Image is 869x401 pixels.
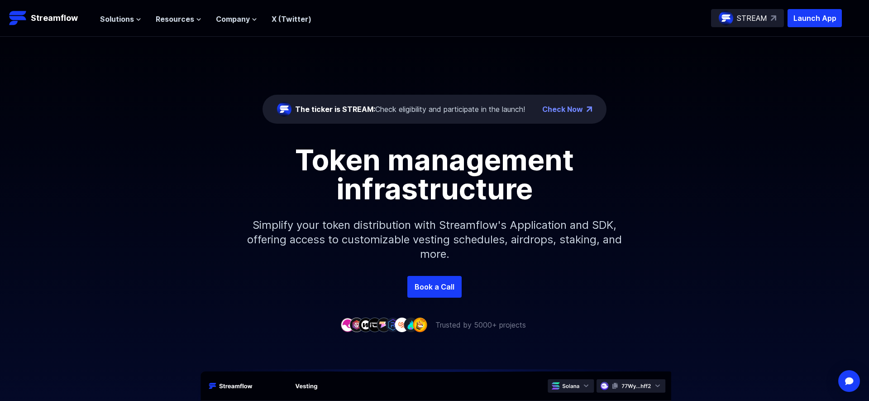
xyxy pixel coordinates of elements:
img: top-right-arrow.svg [771,15,776,21]
img: company-6 [386,318,400,332]
img: company-2 [349,318,364,332]
a: Streamflow [9,9,91,27]
img: company-4 [368,318,382,332]
img: company-8 [404,318,418,332]
img: company-9 [413,318,427,332]
p: Trusted by 5000+ projects [435,319,526,330]
a: STREAM [711,9,784,27]
img: streamflow-logo-circle.png [719,11,733,25]
button: Solutions [100,14,141,24]
img: company-5 [377,318,391,332]
button: Company [216,14,257,24]
h1: Token management infrastructure [231,145,638,203]
img: company-1 [340,318,355,332]
a: Book a Call [407,276,462,298]
span: Resources [156,14,194,24]
img: streamflow-logo-circle.png [277,102,291,116]
p: Simplify your token distribution with Streamflow's Application and SDK, offering access to custom... [240,203,629,276]
button: Resources [156,14,201,24]
p: Streamflow [31,12,78,24]
img: top-right-arrow.png [587,106,592,112]
span: Company [216,14,250,24]
a: X (Twitter) [272,14,311,24]
span: Solutions [100,14,134,24]
a: Check Now [542,104,583,115]
img: company-7 [395,318,409,332]
img: company-3 [358,318,373,332]
p: STREAM [737,13,767,24]
div: Check eligibility and participate in the launch! [295,104,525,115]
img: Streamflow Logo [9,9,27,27]
div: Open Intercom Messenger [838,370,860,392]
span: The ticker is STREAM: [295,105,375,114]
button: Launch App [788,9,842,27]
